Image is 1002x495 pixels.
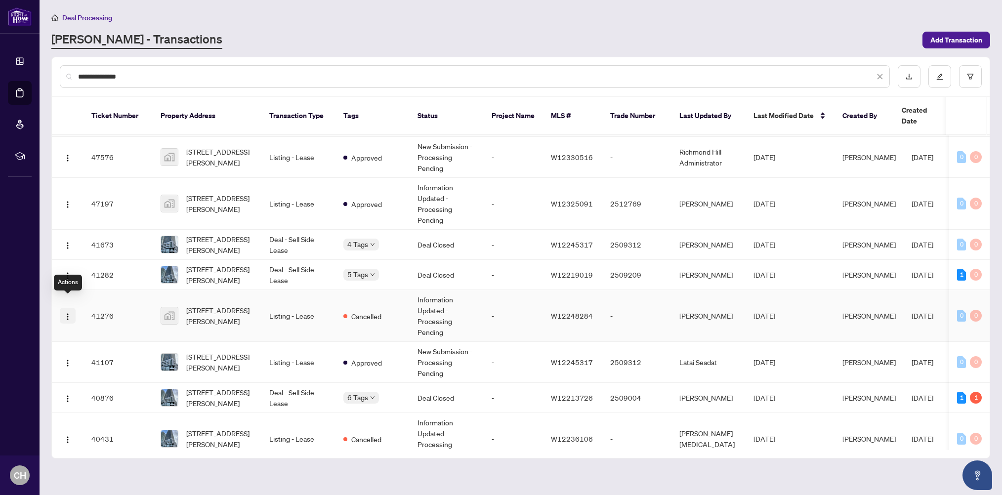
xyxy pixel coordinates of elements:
[347,392,368,403] span: 6 Tags
[957,433,966,445] div: 0
[51,14,58,21] span: home
[753,153,775,162] span: [DATE]
[186,193,253,214] span: [STREET_ADDRESS][PERSON_NAME]
[161,266,178,283] img: thumbnail-img
[970,151,982,163] div: 0
[602,383,671,413] td: 2509004
[753,270,775,279] span: [DATE]
[484,290,543,342] td: -
[671,97,746,135] th: Last Updated By
[671,383,746,413] td: [PERSON_NAME]
[753,199,775,208] span: [DATE]
[753,240,775,249] span: [DATE]
[410,178,484,230] td: Information Updated - Processing Pending
[957,239,966,250] div: 0
[912,358,933,367] span: [DATE]
[8,7,32,26] img: logo
[370,395,375,400] span: down
[161,195,178,212] img: thumbnail-img
[551,434,593,443] span: W12236106
[484,342,543,383] td: -
[64,154,72,162] img: Logo
[64,201,72,208] img: Logo
[83,230,153,260] td: 41673
[261,178,335,230] td: Listing - Lease
[957,269,966,281] div: 1
[410,342,484,383] td: New Submission - Processing Pending
[161,430,178,447] img: thumbnail-img
[551,270,593,279] span: W12219019
[602,230,671,260] td: 2509312
[970,239,982,250] div: 0
[602,97,671,135] th: Trade Number
[62,13,112,22] span: Deal Processing
[161,389,178,406] img: thumbnail-img
[484,137,543,178] td: -
[602,178,671,230] td: 2512769
[842,153,896,162] span: [PERSON_NAME]
[83,413,153,465] td: 40431
[370,242,375,247] span: down
[186,351,253,373] span: [STREET_ADDRESS][PERSON_NAME]
[83,137,153,178] td: 47576
[936,73,943,80] span: edit
[906,73,913,80] span: download
[60,390,76,406] button: Logo
[484,230,543,260] td: -
[842,434,896,443] span: [PERSON_NAME]
[186,264,253,286] span: [STREET_ADDRESS][PERSON_NAME]
[970,310,982,322] div: 0
[912,270,933,279] span: [DATE]
[551,358,593,367] span: W12245317
[484,178,543,230] td: -
[551,393,593,402] span: W12213726
[64,313,72,321] img: Logo
[410,290,484,342] td: Information Updated - Processing Pending
[370,272,375,277] span: down
[671,342,746,383] td: Latai Seadat
[551,153,593,162] span: W12330516
[484,260,543,290] td: -
[186,428,253,450] span: [STREET_ADDRESS][PERSON_NAME]
[957,198,966,209] div: 0
[186,387,253,409] span: [STREET_ADDRESS][PERSON_NAME]
[351,199,382,209] span: Approved
[484,97,543,135] th: Project Name
[602,342,671,383] td: 2509312
[261,230,335,260] td: Deal - Sell Side Lease
[64,436,72,444] img: Logo
[484,413,543,465] td: -
[484,383,543,413] td: -
[671,260,746,290] td: [PERSON_NAME]
[83,97,153,135] th: Ticket Number
[261,290,335,342] td: Listing - Lease
[351,357,382,368] span: Approved
[842,358,896,367] span: [PERSON_NAME]
[161,149,178,165] img: thumbnail-img
[746,97,835,135] th: Last Modified Date
[64,272,72,280] img: Logo
[83,342,153,383] td: 41107
[957,310,966,322] div: 0
[671,178,746,230] td: [PERSON_NAME]
[14,468,26,482] span: CH
[347,239,368,250] span: 4 Tags
[753,110,814,121] span: Last Modified Date
[60,354,76,370] button: Logo
[347,269,368,280] span: 5 Tags
[842,270,896,279] span: [PERSON_NAME]
[83,290,153,342] td: 41276
[930,32,982,48] span: Add Transaction
[898,65,920,88] button: download
[64,242,72,249] img: Logo
[551,199,593,208] span: W12325091
[671,290,746,342] td: [PERSON_NAME]
[64,395,72,403] img: Logo
[161,354,178,371] img: thumbnail-img
[410,97,484,135] th: Status
[186,146,253,168] span: [STREET_ADDRESS][PERSON_NAME]
[959,65,982,88] button: filter
[351,311,381,322] span: Cancelled
[602,137,671,178] td: -
[922,32,990,48] button: Add Transaction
